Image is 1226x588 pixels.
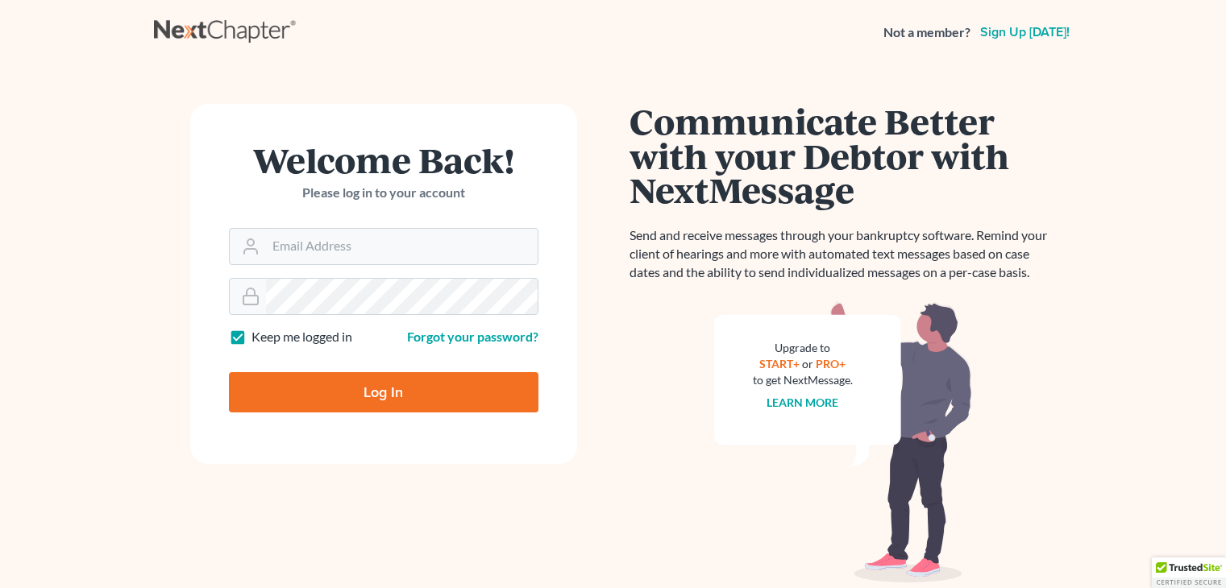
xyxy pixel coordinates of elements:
p: Send and receive messages through your bankruptcy software. Remind your client of hearings and mo... [630,226,1057,282]
a: PRO+ [816,357,846,371]
div: TrustedSite Certified [1152,557,1226,588]
span: or [802,357,813,371]
a: Learn more [767,395,838,409]
h1: Welcome Back! [229,143,538,177]
img: nextmessage_bg-59042aed3d76b12b5cd301f8e5b87938c9018125f34e5fa2b7a6b67550977c72.svg [714,301,972,583]
a: START+ [759,357,800,371]
p: Please log in to your account [229,184,538,202]
input: Email Address [266,229,538,264]
input: Log In [229,372,538,412]
label: Keep me logged in [251,328,352,346]
h1: Communicate Better with your Debtor with NextMessage [630,104,1057,207]
a: Forgot your password? [407,329,538,344]
div: Upgrade to [753,340,853,356]
a: Sign up [DATE]! [977,26,1073,39]
strong: Not a member? [883,23,970,42]
div: to get NextMessage. [753,372,853,388]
